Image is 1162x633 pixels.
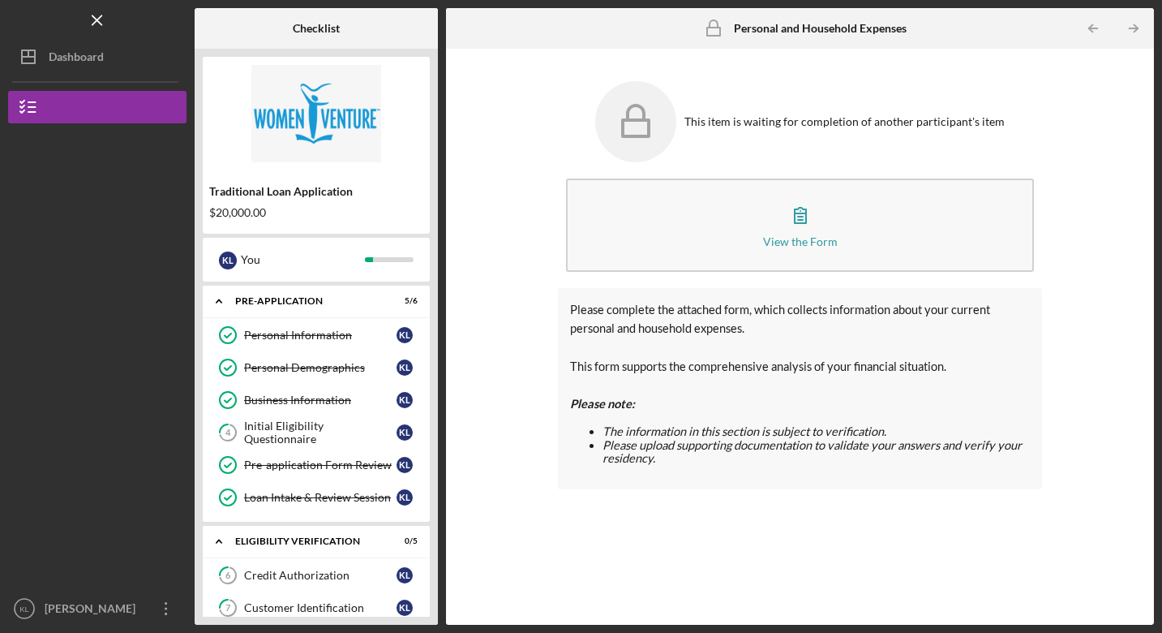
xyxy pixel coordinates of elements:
[225,571,231,581] tspan: 6
[397,600,413,616] div: K L
[41,592,146,629] div: [PERSON_NAME]
[570,397,635,411] strong: Please note:
[244,420,397,446] div: Initial Eligibility Questionnaire
[397,567,413,583] div: K L
[684,115,1005,128] div: This item is waiting for completion of another participant's item
[244,394,397,407] div: Business Information
[209,185,423,198] div: Traditional Loan Application
[397,392,413,408] div: K L
[219,252,237,269] div: K L
[570,360,946,373] span: This form supports the comprehensive analysis of your financial situation.
[397,360,413,376] div: K L
[388,536,418,546] div: 0 / 5
[211,319,422,351] a: Personal InformationKL
[225,603,231,614] tspan: 7
[763,235,838,248] div: View the Form
[734,22,907,35] b: Personal and Household Expenses
[241,246,365,273] div: You
[49,41,104,77] div: Dashboard
[244,361,397,374] div: Personal Demographics
[8,592,187,625] button: KL[PERSON_NAME]
[388,296,418,306] div: 5 / 6
[397,424,413,441] div: K L
[397,489,413,506] div: K L
[235,296,377,306] div: Pre-Application
[19,605,29,614] text: KL
[211,592,422,624] a: 7Customer IdentificationKL
[602,438,1022,466] span: Please upload supporting documentation to validate your answers and verify your residency.
[203,65,430,162] img: Product logo
[397,327,413,343] div: K L
[225,428,231,438] tspan: 4
[244,329,397,342] div: Personal Information
[211,351,422,384] a: Personal DemographicsKL
[211,416,422,449] a: 4Initial Eligibility QuestionnaireKL
[566,179,1034,272] button: View the Form
[8,41,187,73] button: Dashboard
[211,449,422,481] a: Pre-application Form ReviewKL
[570,303,990,335] span: Please complete the attached form, which collects information about your current personal and hou...
[211,481,422,514] a: Loan Intake & Review SessionKL
[235,536,377,546] div: Eligibility Verification
[293,22,340,35] b: Checklist
[244,601,397,614] div: Customer Identification
[397,457,413,473] div: K L
[211,559,422,592] a: 6Credit AuthorizationKL
[602,424,886,438] span: The information in this section is subject to verification.
[211,384,422,416] a: Business InformationKL
[244,459,397,472] div: Pre-application Form Review
[244,569,397,582] div: Credit Authorization
[244,491,397,504] div: Loan Intake & Review Session
[209,206,423,219] div: $20,000.00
